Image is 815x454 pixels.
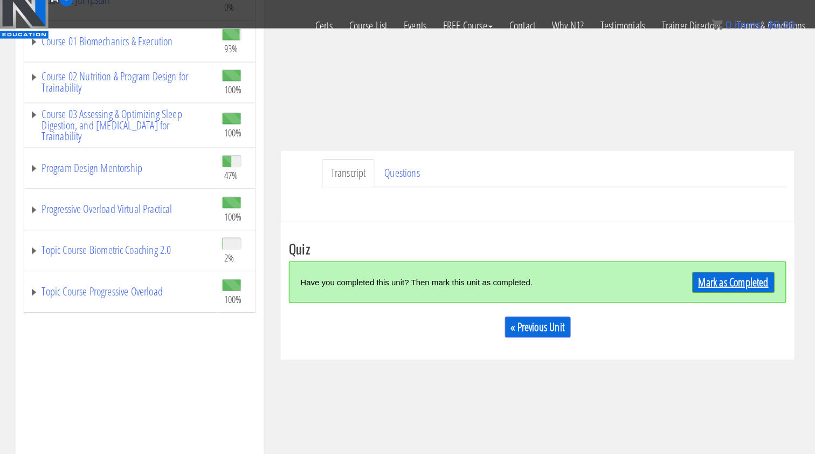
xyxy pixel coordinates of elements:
[505,320,569,340] a: « Previous Unit
[379,166,431,194] a: Questions
[707,30,717,40] img: icon11.png
[231,297,248,308] span: 100%
[231,134,248,146] span: 100%
[543,17,590,55] a: Why N1?
[398,17,437,55] a: Events
[761,29,767,41] span: $
[71,4,84,17] span: 0
[729,29,758,41] span: items:
[294,246,779,260] h3: Quiz
[231,176,245,188] span: 47%
[231,52,245,64] span: 93%
[688,276,768,297] a: Mark as Completed
[312,17,345,55] a: Certs
[42,210,218,221] a: Progressive Overload Virtual Practical
[11,1,60,49] img: n1-education
[306,274,647,298] div: Have you completed this unit? Then mark this unit as completed.
[345,17,398,55] a: Course List
[761,29,788,41] bdi: 0.00
[723,17,806,55] a: Terms & Conditions
[231,216,248,228] span: 100%
[231,92,248,104] span: 100%
[707,29,788,41] a: 0 items: $0.00
[42,46,218,57] a: Course 01 Biomechanics & Execution
[720,29,726,41] span: 0
[42,290,218,301] a: Topic Course Progressive Overload
[42,80,218,102] a: Course 02 Nutrition & Program Design for Trainability
[590,17,650,55] a: Testimonials
[327,166,378,194] a: Transcript
[231,256,241,268] span: 2%
[42,169,218,180] a: Program Design Mentorship
[42,117,218,149] a: Course 03 Assessing & Optimizing Sleep Digestion, and [MEDICAL_DATA] for Trainability
[437,17,501,55] a: FREE Course
[42,250,218,260] a: Topic Course Biometric Coaching 2.0
[501,17,543,55] a: Contact
[650,17,723,55] a: Trainer Directory
[60,1,84,16] a: 0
